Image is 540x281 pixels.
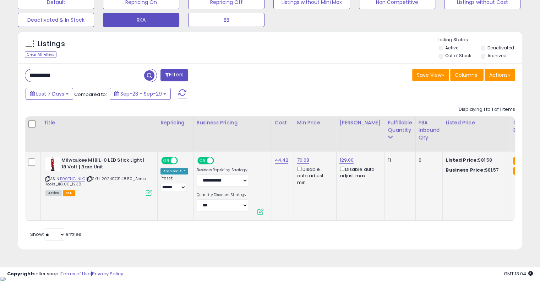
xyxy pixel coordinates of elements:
h5: Listings [38,39,65,49]
button: Columns [450,69,484,81]
label: Active [445,45,458,51]
button: Sep-23 - Sep-29 [110,88,171,100]
label: Archived [487,53,506,59]
span: Show: entries [30,231,81,238]
a: 70.68 [297,157,309,164]
div: Displaying 1 to 1 of 1 items [459,106,515,113]
p: Listing States: [438,37,522,43]
button: Save View [412,69,449,81]
div: Business Pricing [197,119,269,126]
span: ON [162,158,171,164]
div: Listed Price [446,119,507,126]
div: Disable auto adjust max [339,165,379,179]
span: ON [198,158,207,164]
div: seller snap | | [7,271,123,277]
span: 2025-10-8 13:04 GMT [504,270,533,277]
span: All listings currently available for purchase on Amazon [45,190,62,196]
b: Milwaukee M18IL-0 LED Stick Light | 18 Volt | Bare Unit [61,157,148,172]
span: Sep-23 - Sep-29 [120,90,162,97]
a: 129.00 [339,157,354,164]
button: Last 7 Days [26,88,73,100]
span: FBA [63,190,75,196]
a: Privacy Policy [92,270,123,277]
span: Last 7 Days [36,90,64,97]
label: Quantity Discount Strategy: [197,193,248,198]
small: FBA [513,167,526,175]
button: Filters [160,69,188,81]
div: Fulfillable Quantity [388,119,412,134]
a: B00TNGJNLO [60,176,85,182]
b: Listed Price: [446,157,478,163]
img: 31UGIU71r7L._SL40_.jpg [45,157,60,171]
span: Compared to: [74,91,107,98]
div: FBA inbound Qty [419,119,440,141]
div: Title [44,119,154,126]
b: Business Price: [446,167,485,173]
div: $81.57 [446,167,504,173]
label: Business Repricing Strategy: [197,168,248,173]
a: 44.42 [275,157,289,164]
strong: Copyright [7,270,33,277]
div: 11 [388,157,410,163]
span: OFF [177,158,188,164]
div: [PERSON_NAME] [339,119,382,126]
div: Disable auto adjust min [297,165,331,186]
button: Actions [485,69,515,81]
div: Repricing [160,119,191,126]
div: Preset: [160,176,188,192]
a: Terms of Use [61,270,91,277]
div: ASIN: [45,157,152,195]
span: | SKU: 20240731.48.50_Acme Tools_118.00_1238 [45,176,146,187]
button: Deactivated & In Stock [18,13,94,27]
div: Cost [275,119,291,126]
span: OFF [213,158,224,164]
small: FBA [513,157,526,165]
span: Columns [455,71,477,79]
button: BB [188,13,264,27]
div: Amazon AI * [160,168,188,174]
div: 0 [419,157,437,163]
div: $81.58 [446,157,504,163]
button: RKA [103,13,179,27]
label: Deactivated [487,45,514,51]
div: Clear All Filters [25,51,56,58]
div: Min Price [297,119,333,126]
label: Out of Stock [445,53,471,59]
